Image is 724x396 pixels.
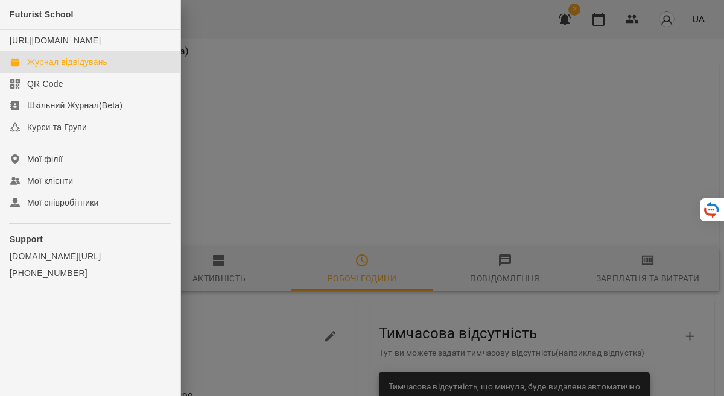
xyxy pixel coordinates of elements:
div: Курси та Групи [27,121,87,133]
div: Шкільний Журнал(Beta) [27,99,122,112]
div: QR Code [27,78,63,90]
div: Мої клієнти [27,175,73,187]
p: Support [10,233,171,245]
a: [PHONE_NUMBER] [10,267,171,279]
div: Мої філії [27,153,63,165]
div: Журнал відвідувань [27,56,107,68]
a: [URL][DOMAIN_NAME] [10,36,101,45]
div: Мої співробітники [27,196,99,209]
span: Futurist School [10,10,74,19]
a: [DOMAIN_NAME][URL] [10,250,171,262]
